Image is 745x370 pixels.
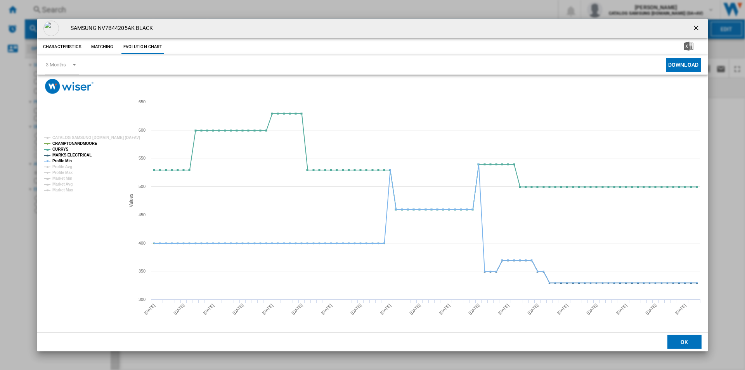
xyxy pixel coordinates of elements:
tspan: [DATE] [468,303,480,316]
tspan: 450 [139,212,146,217]
button: Characteristics [41,40,83,54]
tspan: [DATE] [379,303,392,316]
button: getI18NText('BUTTONS.CLOSE_DIALOG') [689,21,705,36]
button: OK [667,335,702,349]
tspan: 650 [139,99,146,104]
tspan: [DATE] [409,303,421,316]
h4: SAMSUNG NV7B44205AK BLACK [67,24,153,32]
tspan: [DATE] [291,303,303,316]
tspan: 600 [139,128,146,132]
tspan: 350 [139,269,146,273]
button: Matching [85,40,120,54]
tspan: [DATE] [232,303,244,316]
button: Download [666,58,701,72]
tspan: MARKS ELECTRICAL [52,153,92,157]
tspan: 500 [139,184,146,189]
tspan: Profile Max [52,170,73,175]
tspan: Values [128,194,134,207]
tspan: 550 [139,156,146,160]
tspan: [DATE] [615,303,628,316]
ng-md-icon: getI18NText('BUTTONS.CLOSE_DIALOG') [692,24,702,33]
tspan: [DATE] [497,303,510,316]
tspan: [DATE] [645,303,657,316]
tspan: Market Min [52,176,72,181]
img: empty.gif [43,21,59,36]
tspan: 400 [139,241,146,245]
tspan: [DATE] [586,303,598,316]
button: Download in Excel [672,40,706,54]
tspan: 300 [139,297,146,302]
tspan: [DATE] [261,303,274,316]
tspan: [DATE] [202,303,215,316]
button: Evolution chart [121,40,165,54]
tspan: Market Avg [52,182,73,186]
tspan: [DATE] [350,303,362,316]
tspan: CATALOG SAMSUNG [DOMAIN_NAME] (DA+AV) [52,135,140,140]
div: 3 Months [46,62,66,68]
tspan: [DATE] [173,303,185,316]
tspan: [DATE] [438,303,451,316]
tspan: [DATE] [320,303,333,316]
img: logo_wiser_300x94.png [45,79,94,94]
tspan: CRAMPTONANDMOORE [52,141,97,146]
md-dialog: Product popup [37,19,708,352]
tspan: [DATE] [143,303,156,316]
tspan: Profile Avg [52,165,72,169]
tspan: [DATE] [674,303,687,316]
tspan: Market Max [52,188,73,192]
tspan: [DATE] [556,303,569,316]
tspan: Profile Min [52,159,72,163]
tspan: CURRYS [52,147,69,151]
tspan: [DATE] [527,303,539,316]
img: excel-24x24.png [684,42,693,51]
